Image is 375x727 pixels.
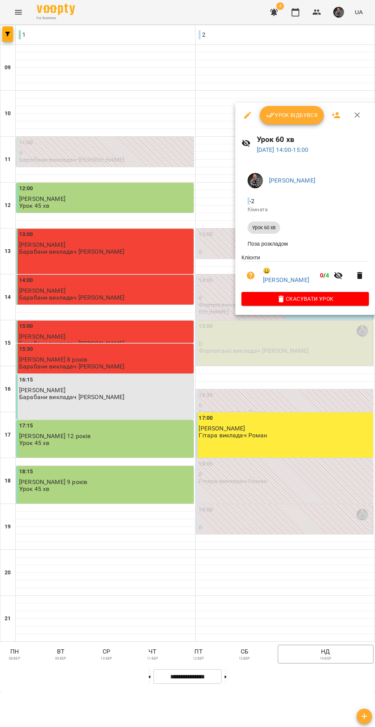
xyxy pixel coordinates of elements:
[263,266,317,284] a: 😀 [PERSON_NAME]
[269,177,315,184] a: [PERSON_NAME]
[326,272,329,279] span: 4
[248,173,263,188] img: 9774cdb94cd07e2c046c34ee188bda8a.png
[260,106,324,124] button: Урок відбувся
[241,237,369,251] li: Поза розкладом
[320,272,329,279] b: /
[248,294,363,303] span: Скасувати Урок
[257,146,309,153] a: [DATE] 14:00-15:00
[248,197,256,205] span: - 2
[241,292,369,306] button: Скасувати Урок
[257,134,369,145] h6: Урок 60 хв
[320,272,323,279] span: 0
[241,266,260,285] button: Візит ще не сплачено. Додати оплату?
[266,111,318,120] span: Урок відбувся
[248,224,280,231] span: Урок 60 хв
[241,254,369,292] ul: Клієнти
[248,206,363,214] p: Кімната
